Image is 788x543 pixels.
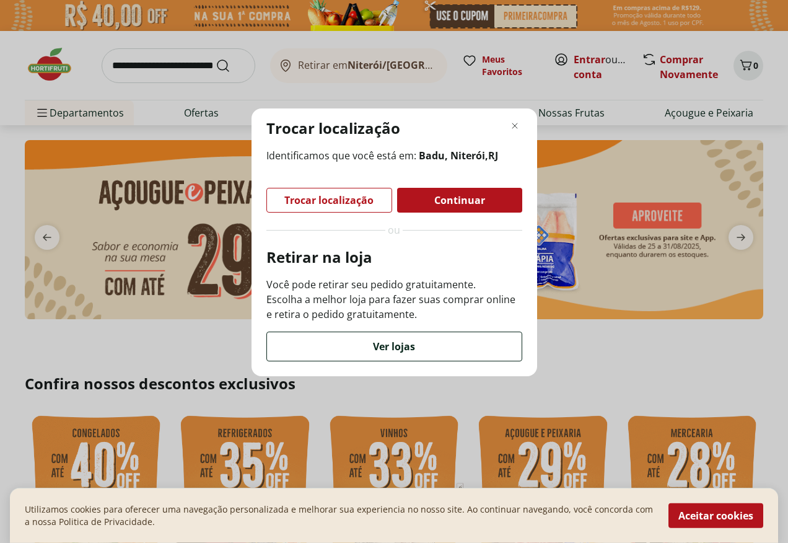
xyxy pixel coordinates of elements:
[388,223,400,237] span: ou
[266,148,522,163] span: Identificamos que você está em:
[284,195,374,205] span: Trocar localização
[266,247,522,267] p: Retirar na loja
[434,195,485,205] span: Continuar
[266,332,522,361] button: Ver lojas
[266,118,400,138] p: Trocar localização
[25,503,654,528] p: Utilizamos cookies para oferecer uma navegação personalizada e melhorar sua experiencia no nosso ...
[373,342,415,351] span: Ver lojas
[266,277,522,322] p: Você pode retirar seu pedido gratuitamente. Escolha a melhor loja para fazer suas comprar online ...
[252,108,537,376] div: Modal de regionalização
[266,188,392,213] button: Trocar localização
[668,503,763,528] button: Aceitar cookies
[507,118,522,133] button: Fechar modal de regionalização
[397,188,522,213] button: Continuar
[419,149,498,162] b: Badu, Niterói , RJ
